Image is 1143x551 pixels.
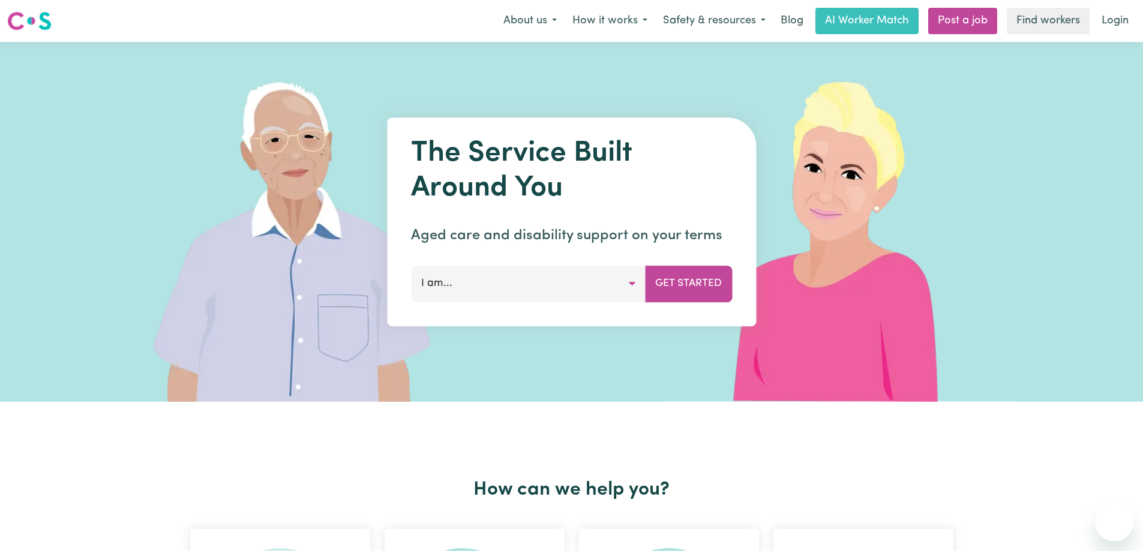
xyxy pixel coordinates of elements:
a: Login [1094,8,1136,34]
p: Aged care and disability support on your terms [411,225,732,246]
a: AI Worker Match [815,8,919,34]
a: Careseekers logo [7,7,52,35]
a: Find workers [1007,8,1090,34]
button: I am... [411,266,646,302]
a: Post a job [928,8,997,34]
button: Get Started [645,266,732,302]
img: Careseekers logo [7,10,52,32]
h1: The Service Built Around You [411,137,732,206]
iframe: Button to launch messaging window [1095,503,1133,541]
h2: How can we help you? [183,478,961,501]
button: How it works [565,8,655,34]
button: Safety & resources [655,8,773,34]
a: Blog [773,8,811,34]
button: About us [496,8,565,34]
